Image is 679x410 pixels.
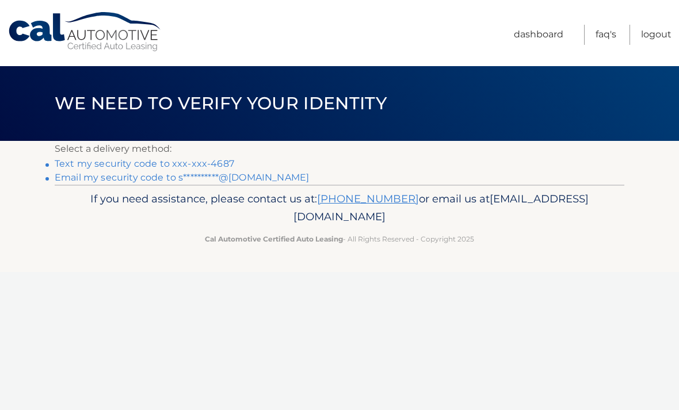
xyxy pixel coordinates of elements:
[7,12,163,52] a: Cal Automotive
[641,25,672,45] a: Logout
[62,190,617,227] p: If you need assistance, please contact us at: or email us at
[596,25,616,45] a: FAQ's
[55,158,234,169] a: Text my security code to xxx-xxx-4687
[514,25,563,45] a: Dashboard
[62,233,617,245] p: - All Rights Reserved - Copyright 2025
[317,192,419,205] a: [PHONE_NUMBER]
[205,235,343,243] strong: Cal Automotive Certified Auto Leasing
[55,172,309,183] a: Email my security code to s**********@[DOMAIN_NAME]
[55,141,624,157] p: Select a delivery method:
[55,93,387,114] span: We need to verify your identity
